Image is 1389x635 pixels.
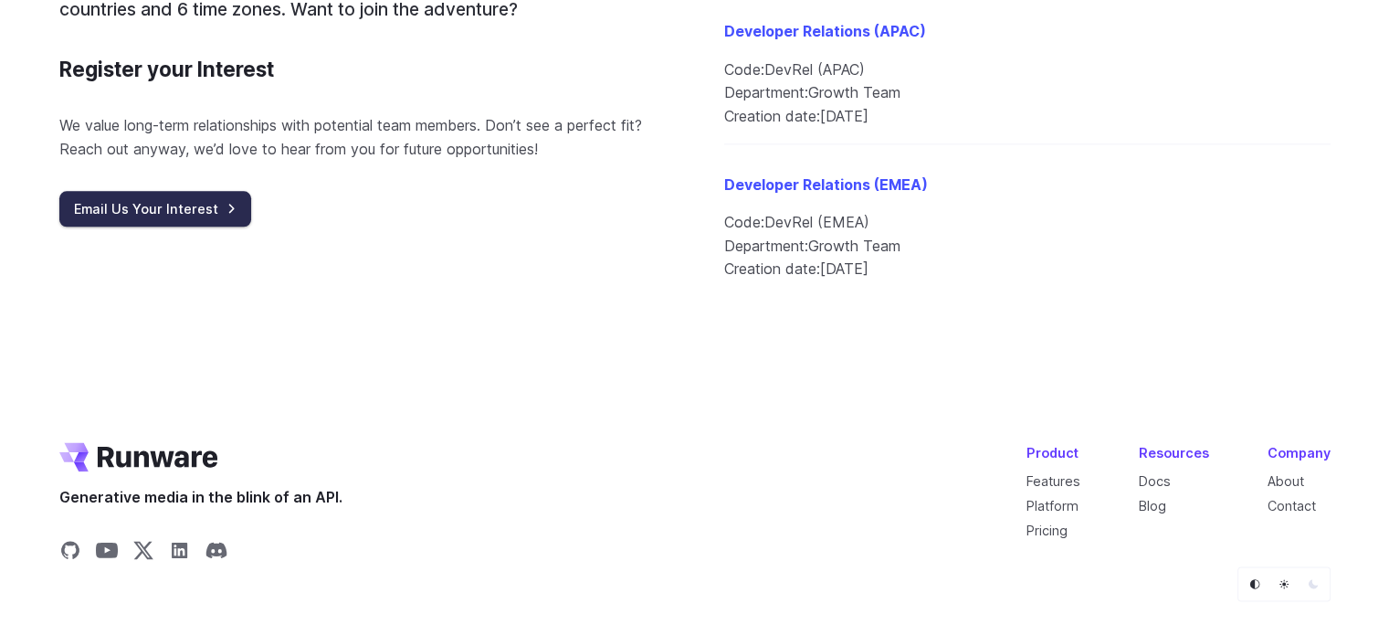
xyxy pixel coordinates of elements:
[59,539,81,566] a: Share on GitHub
[1268,498,1316,513] a: Contact
[205,539,227,566] a: Share on Discord
[1026,523,1068,538] a: Pricing
[724,105,1331,129] li: [DATE]
[1026,498,1079,513] a: Platform
[724,258,1331,281] li: [DATE]
[1242,571,1268,597] button: Default
[724,211,1331,235] li: DevRel (EMEA)
[59,191,251,227] a: Email Us Your Interest
[132,539,154,566] a: Share on X
[96,539,118,566] a: Share on YouTube
[724,259,820,278] span: Creation date:
[724,237,808,255] span: Department:
[1300,571,1326,597] button: Dark
[724,22,926,40] a: Developer Relations (APAC)
[1026,473,1080,489] a: Features
[59,442,218,471] a: Go to /
[59,114,666,161] p: We value long-term relationships with potential team members. Don’t see a perfect fit? Reach out ...
[1139,498,1166,513] a: Blog
[724,81,1331,105] li: Growth Team
[59,53,274,86] h3: Register your Interest
[1237,566,1331,601] ul: Theme selector
[724,175,928,194] a: Developer Relations (EMEA)
[1271,571,1297,597] button: Light
[724,235,1331,259] li: Growth Team
[724,60,764,79] span: Code:
[724,107,820,125] span: Creation date:
[169,539,191,566] a: Share on LinkedIn
[1139,473,1171,489] a: Docs
[724,83,808,101] span: Department:
[1268,442,1331,463] div: Company
[59,486,342,510] span: Generative media in the blink of an API.
[1268,473,1304,489] a: About
[724,213,764,231] span: Code:
[724,58,1331,82] li: DevRel (APAC)
[1026,442,1080,463] div: Product
[1139,442,1209,463] div: Resources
